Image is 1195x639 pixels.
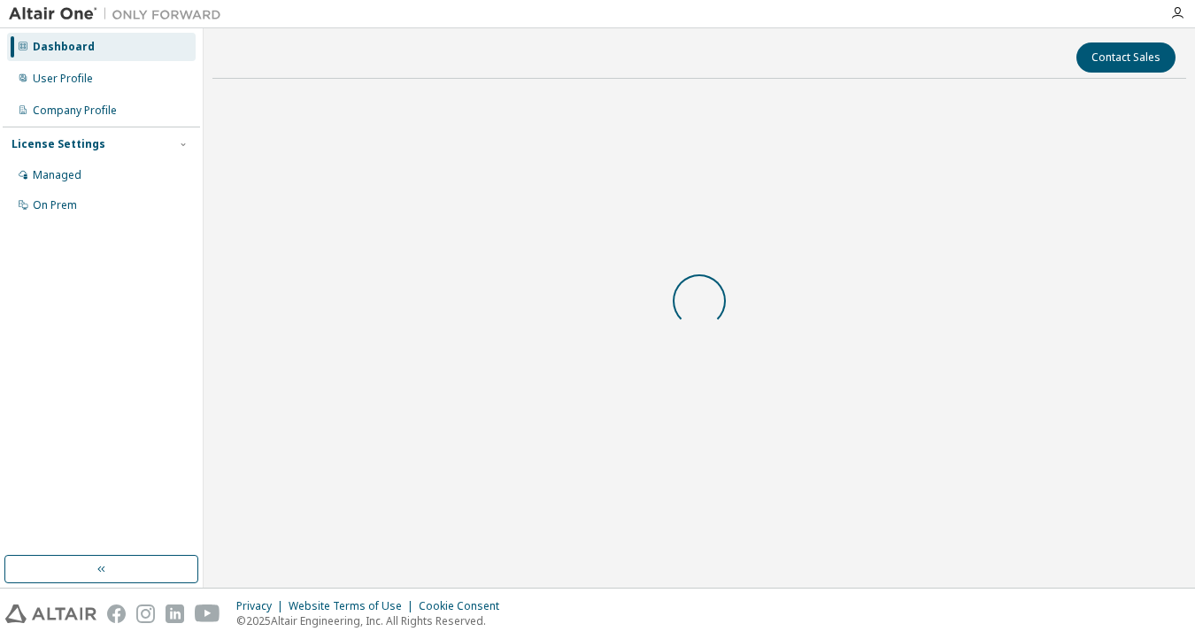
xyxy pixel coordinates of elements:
[1076,42,1176,73] button: Contact Sales
[33,104,117,118] div: Company Profile
[9,5,230,23] img: Altair One
[166,604,184,623] img: linkedin.svg
[289,599,419,613] div: Website Terms of Use
[33,198,77,212] div: On Prem
[107,604,126,623] img: facebook.svg
[195,604,220,623] img: youtube.svg
[236,599,289,613] div: Privacy
[33,72,93,86] div: User Profile
[33,40,95,54] div: Dashboard
[5,604,96,623] img: altair_logo.svg
[12,137,105,151] div: License Settings
[136,604,155,623] img: instagram.svg
[236,613,510,628] p: © 2025 Altair Engineering, Inc. All Rights Reserved.
[419,599,510,613] div: Cookie Consent
[33,168,81,182] div: Managed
